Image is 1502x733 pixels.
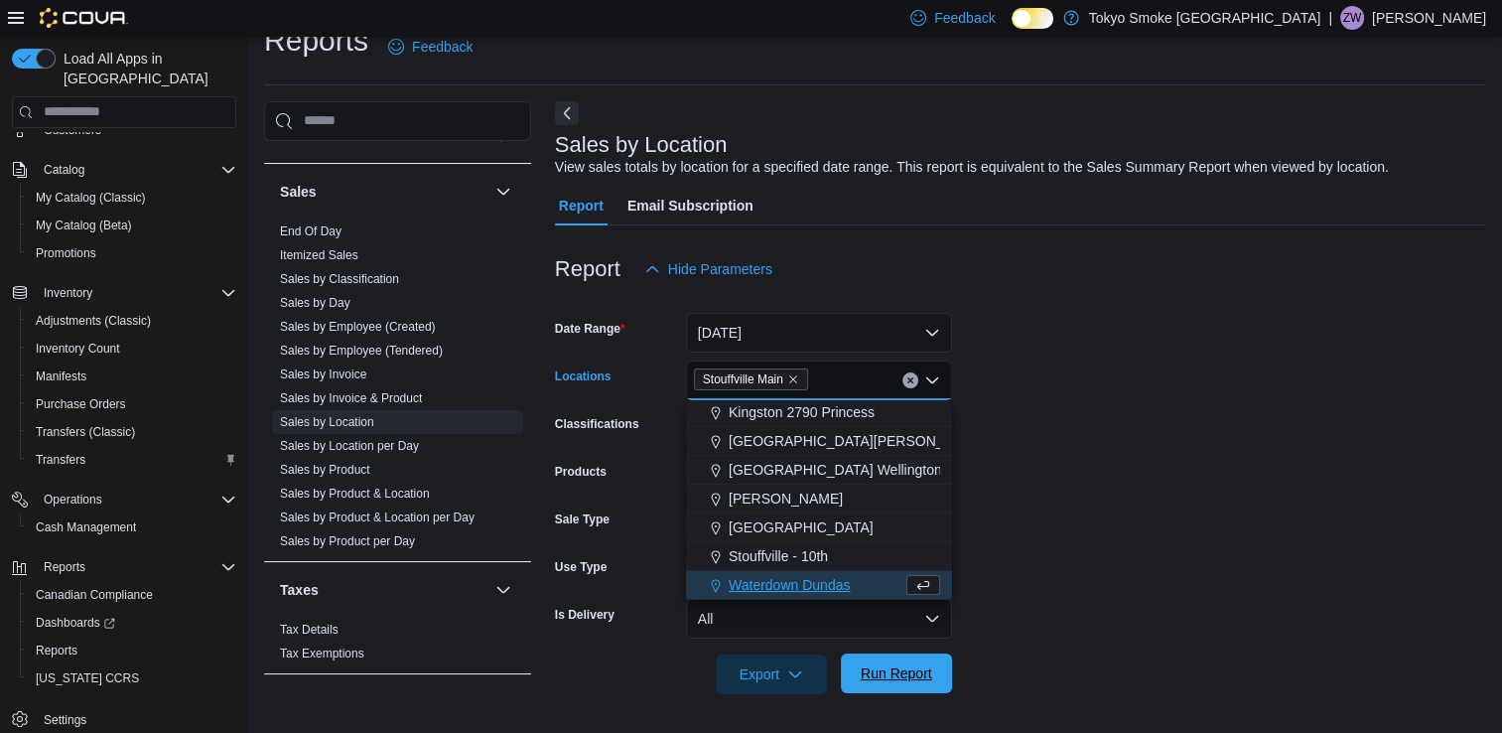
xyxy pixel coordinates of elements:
[280,439,419,453] a: Sales by Location per Day
[20,418,244,446] button: Transfers (Classic)
[36,158,92,182] button: Catalog
[280,343,443,359] span: Sales by Employee (Tendered)
[280,415,374,429] a: Sales by Location
[28,214,236,237] span: My Catalog (Beta)
[1343,6,1362,30] span: ZW
[40,8,128,28] img: Cova
[686,427,952,456] button: [GEOGRAPHIC_DATA][PERSON_NAME]
[20,513,244,541] button: Cash Management
[636,249,780,289] button: Hide Parameters
[44,162,84,178] span: Catalog
[280,511,475,524] a: Sales by Product & Location per Day
[28,309,236,333] span: Adjustments (Classic)
[36,368,86,384] span: Manifests
[668,259,772,279] span: Hide Parameters
[924,372,940,388] button: Close list of options
[28,337,236,361] span: Inventory Count
[28,515,144,539] a: Cash Management
[36,452,85,468] span: Transfers
[36,488,236,512] span: Operations
[28,241,236,265] span: Promotions
[36,488,110,512] button: Operations
[20,581,244,609] button: Canadian Compliance
[280,510,475,525] span: Sales by Product & Location per Day
[280,438,419,454] span: Sales by Location per Day
[20,239,244,267] button: Promotions
[20,390,244,418] button: Purchase Orders
[280,182,487,202] button: Sales
[264,21,368,61] h1: Reports
[20,212,244,239] button: My Catalog (Beta)
[28,392,134,416] a: Purchase Orders
[555,559,607,575] label: Use Type
[686,542,952,571] button: Stouffville - 10th
[20,609,244,637] a: Dashboards
[686,456,952,485] button: [GEOGRAPHIC_DATA] Wellington Corners
[280,367,366,381] a: Sales by Invoice
[36,158,236,182] span: Catalog
[4,704,244,733] button: Settings
[280,534,415,548] a: Sales by Product per Day
[280,319,436,335] span: Sales by Employee (Created)
[36,615,115,631] span: Dashboards
[280,320,436,334] a: Sales by Employee (Created)
[280,463,370,477] a: Sales by Product
[787,373,799,385] button: Remove Stouffville Main from selection in this group
[36,245,96,261] span: Promotions
[44,712,86,728] span: Settings
[902,372,918,388] button: Clear input
[28,666,236,690] span: Washington CCRS
[686,571,952,600] button: Waterdown Dundas
[280,487,430,501] a: Sales by Product & Location
[280,182,317,202] h3: Sales
[44,285,92,301] span: Inventory
[28,611,236,635] span: Dashboards
[280,533,415,549] span: Sales by Product per Day
[555,464,607,480] label: Products
[280,623,339,637] a: Tax Details
[729,575,850,595] span: Waterdown Dundas
[28,309,159,333] a: Adjustments (Classic)
[36,281,236,305] span: Inventory
[555,416,639,432] label: Classifications
[555,101,579,125] button: Next
[555,257,620,281] h3: Report
[264,618,531,673] div: Taxes
[729,460,995,480] span: [GEOGRAPHIC_DATA] Wellington Corners
[686,513,952,542] button: [GEOGRAPHIC_DATA]
[559,186,604,225] span: Report
[1012,29,1013,30] span: Dark Mode
[555,607,614,623] label: Is Delivery
[280,580,319,600] h3: Taxes
[728,655,815,694] span: Export
[686,398,952,427] button: Kingston 2790 Princess
[36,555,93,579] button: Reports
[280,462,370,478] span: Sales by Product
[4,279,244,307] button: Inventory
[36,643,77,659] span: Reports
[280,580,487,600] button: Taxes
[555,133,728,157] h3: Sales by Location
[1012,8,1053,29] input: Dark Mode
[280,391,422,405] a: Sales by Invoice & Product
[686,313,952,353] button: [DATE]
[36,341,120,357] span: Inventory Count
[280,272,399,286] a: Sales by Classification
[36,313,151,329] span: Adjustments (Classic)
[861,663,932,683] span: Run Report
[280,486,430,502] span: Sales by Product & Location
[28,420,236,444] span: Transfers (Classic)
[686,599,952,639] button: All
[20,637,244,664] button: Reports
[44,492,102,508] span: Operations
[280,224,341,238] a: End Of Day
[1340,6,1364,30] div: Ziyad Weston
[56,49,236,88] span: Load All Apps in [GEOGRAPHIC_DATA]
[703,369,783,389] span: Stouffville Main
[694,368,808,390] span: Stouffville Main
[36,190,146,206] span: My Catalog (Classic)
[280,295,350,311] span: Sales by Day
[28,515,236,539] span: Cash Management
[280,390,422,406] span: Sales by Invoice & Product
[36,396,126,412] span: Purchase Orders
